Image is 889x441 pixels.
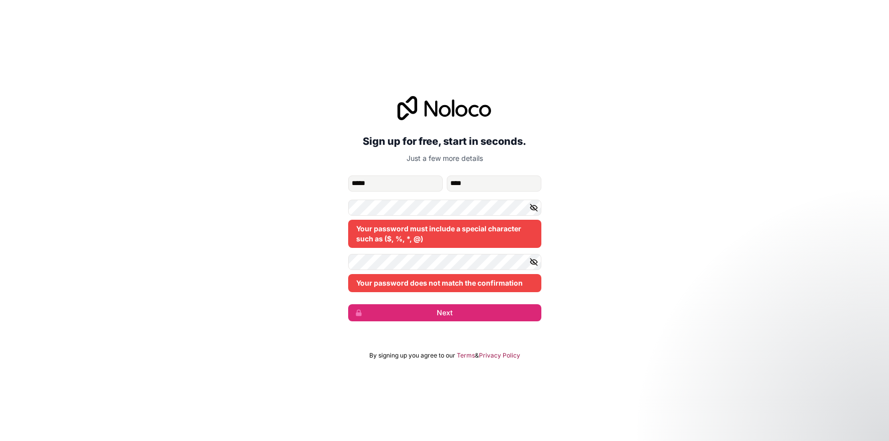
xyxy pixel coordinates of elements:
[369,351,455,360] span: By signing up you agree to our
[348,200,541,216] input: Password
[348,304,541,321] button: Next
[348,175,443,192] input: given-name
[479,351,520,360] a: Privacy Policy
[348,220,541,248] div: Your password must include a special character such as ($, %, *, @)
[447,175,541,192] input: family-name
[348,254,541,270] input: Confirm password
[348,153,541,163] p: Just a few more details
[348,274,541,292] div: Your password does not match the confirmation
[457,351,475,360] a: Terms
[688,366,889,436] iframe: Intercom notifications message
[348,132,541,150] h2: Sign up for free, start in seconds.
[475,351,479,360] span: &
